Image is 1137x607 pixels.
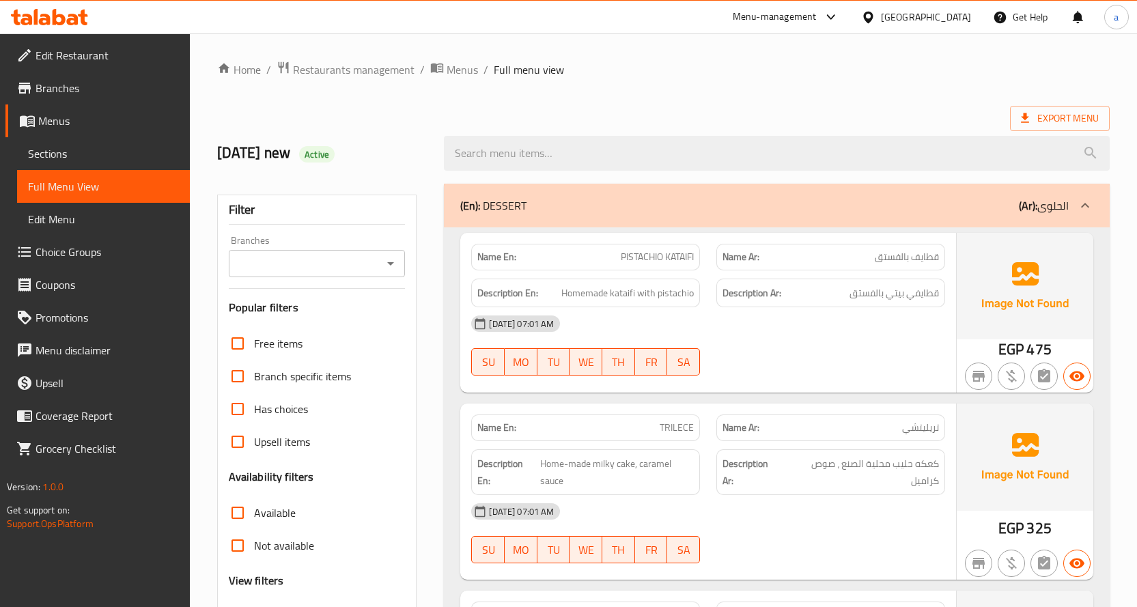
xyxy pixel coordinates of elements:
[444,184,1110,227] div: (En): DESSERT(Ar):الحلوى
[17,170,190,203] a: Full Menu View
[42,478,64,496] span: 1.0.0
[430,61,478,79] a: Menus
[36,277,179,293] span: Coupons
[957,233,1093,339] img: Ae5nvW7+0k+MAAAAAElFTkSuQmCC
[5,104,190,137] a: Menus
[621,250,694,264] span: PISTACHIO KATAIFI
[229,573,284,589] h3: View filters
[5,268,190,301] a: Coupons
[998,336,1024,363] span: EGP
[537,536,570,563] button: TU
[483,317,559,330] span: [DATE] 07:01 AM
[217,61,1110,79] nav: breadcrumb
[229,195,406,225] div: Filter
[28,178,179,195] span: Full Menu View
[7,478,40,496] span: Version:
[875,250,939,264] span: قطايف بالفستق
[957,404,1093,510] img: Ae5nvW7+0k+MAAAAAElFTkSuQmCC
[36,342,179,358] span: Menu disclaimer
[570,536,602,563] button: WE
[277,61,415,79] a: Restaurants management
[783,455,939,489] span: كعكه حليب محلية الصنع ، صوص كراميل
[477,352,499,372] span: SU
[602,348,635,376] button: TH
[561,285,694,302] span: Homemade kataifi with pistachio
[510,352,532,372] span: MO
[570,348,602,376] button: WE
[477,540,499,560] span: SU
[602,536,635,563] button: TH
[660,421,694,435] span: TRILECE
[965,550,992,577] button: Not branch specific item
[1114,10,1119,25] span: a
[17,203,190,236] a: Edit Menu
[537,348,570,376] button: TU
[608,540,630,560] span: TH
[36,47,179,63] span: Edit Restaurant
[17,137,190,170] a: Sections
[608,352,630,372] span: TH
[722,421,759,435] strong: Name Ar:
[1026,336,1051,363] span: 475
[229,300,406,315] h3: Popular filters
[850,285,939,302] span: قطايفي بيتي بالفستق
[7,515,94,533] a: Support.OpsPlatform
[460,195,480,216] b: (En):
[28,211,179,227] span: Edit Menu
[641,540,662,560] span: FR
[36,309,179,326] span: Promotions
[420,61,425,78] li: /
[722,285,781,302] strong: Description Ar:
[477,285,538,302] strong: Description En:
[299,146,335,163] div: Active
[254,537,314,554] span: Not available
[7,501,70,519] span: Get support on:
[494,61,564,78] span: Full menu view
[217,143,428,163] h2: [DATE] new
[5,39,190,72] a: Edit Restaurant
[36,80,179,96] span: Branches
[575,540,597,560] span: WE
[575,352,597,372] span: WE
[1019,195,1037,216] b: (Ar):
[722,250,759,264] strong: Name Ar:
[998,515,1024,541] span: EGP
[635,536,668,563] button: FR
[460,197,527,214] p: DESSERT
[1063,550,1091,577] button: Available
[477,421,516,435] strong: Name En:
[998,363,1025,390] button: Purchased item
[38,113,179,129] span: Menus
[1019,197,1069,214] p: الحلوى
[477,250,516,264] strong: Name En:
[722,455,781,489] strong: Description Ar:
[447,61,478,78] span: Menus
[266,61,271,78] li: /
[1030,363,1058,390] button: Not has choices
[381,254,400,273] button: Open
[217,61,261,78] a: Home
[293,61,415,78] span: Restaurants management
[881,10,971,25] div: [GEOGRAPHIC_DATA]
[673,352,694,372] span: SA
[733,9,817,25] div: Menu-management
[505,348,537,376] button: MO
[36,375,179,391] span: Upsell
[673,540,694,560] span: SA
[483,61,488,78] li: /
[505,536,537,563] button: MO
[36,408,179,424] span: Coverage Report
[444,136,1110,171] input: search
[5,432,190,465] a: Grocery Checklist
[299,148,335,161] span: Active
[483,505,559,518] span: [DATE] 07:01 AM
[902,421,939,435] span: تريليتشي
[229,469,314,485] h3: Availability filters
[5,72,190,104] a: Branches
[667,536,700,563] button: SA
[5,301,190,334] a: Promotions
[36,244,179,260] span: Choice Groups
[5,367,190,399] a: Upsell
[543,540,565,560] span: TU
[510,540,532,560] span: MO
